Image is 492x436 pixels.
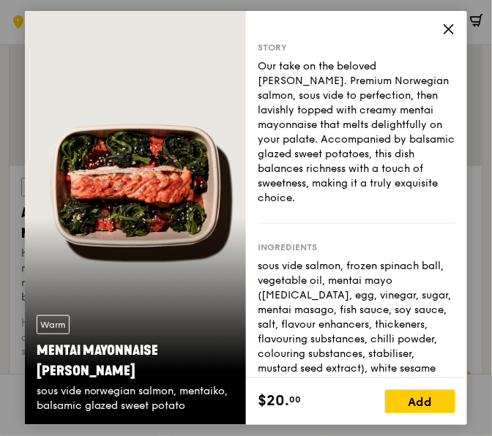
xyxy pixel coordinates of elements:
div: sous vide salmon, frozen spinach ball, vegetable oil, mentai mayo ([MEDICAL_DATA], egg, vinegar, ... [258,259,455,435]
div: Add [385,390,455,413]
div: Warm [37,315,70,334]
div: Mentai Mayonnaise [PERSON_NAME] [37,340,234,381]
span: $20. [258,390,289,412]
div: sous vide norwegian salmon, mentaiko, balsamic glazed sweet potato [37,384,234,413]
div: Ingredients [258,241,455,253]
div: Our take on the beloved [PERSON_NAME]. Premium Norwegian salmon, sous vide to perfection, then la... [258,59,455,206]
span: 00 [289,394,301,405]
div: Story [258,42,455,53]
